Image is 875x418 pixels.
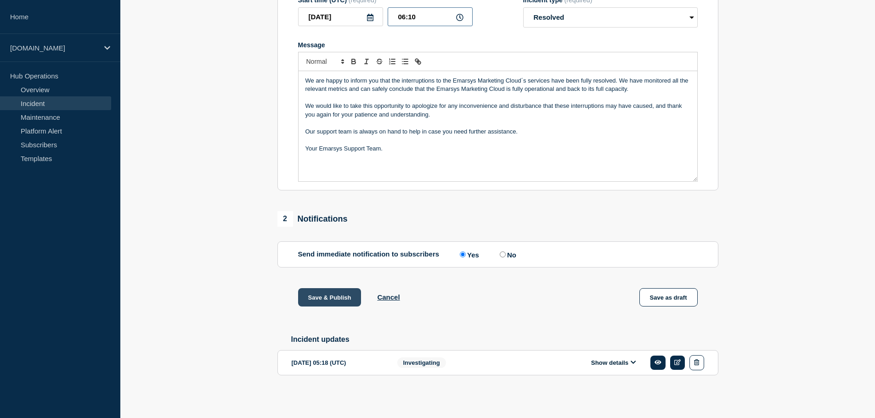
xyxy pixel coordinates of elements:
[399,56,412,67] button: Toggle bulleted list
[292,355,384,370] div: [DATE] 05:18 (UTC)
[10,44,98,52] p: [DOMAIN_NAME]
[412,56,424,67] button: Toggle link
[373,56,386,67] button: Toggle strikethrough text
[497,250,516,259] label: No
[298,7,383,26] input: YYYY-MM-DD
[588,359,639,367] button: Show details
[298,250,440,259] p: Send immediate notification to subscribers
[298,250,698,259] div: Send immediate notification to subscribers
[347,56,360,67] button: Toggle bold text
[305,102,690,119] p: We would like to take this opportunity to apologize for any inconvenience and disturbance that th...
[377,293,400,301] button: Cancel
[291,335,718,344] h2: Incident updates
[460,251,466,257] input: Yes
[457,250,479,259] label: Yes
[298,41,698,49] div: Message
[299,71,697,181] div: Message
[305,128,690,136] p: Our support team is always on hand to help in case you need further assistance.
[277,211,293,227] span: 2
[397,357,446,368] span: Investigating
[388,7,473,26] input: HH:MM
[500,251,506,257] input: No
[523,7,698,28] select: Incident type
[302,56,347,67] span: Font size
[386,56,399,67] button: Toggle ordered list
[639,288,698,307] button: Save as draft
[298,288,361,307] button: Save & Publish
[360,56,373,67] button: Toggle italic text
[305,77,690,94] p: We are happy to inform you that the interruptions to the Emarsys Marketing Cloud´s services have ...
[277,211,348,227] div: Notifications
[305,145,690,153] p: Your Emarsys Support Team.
